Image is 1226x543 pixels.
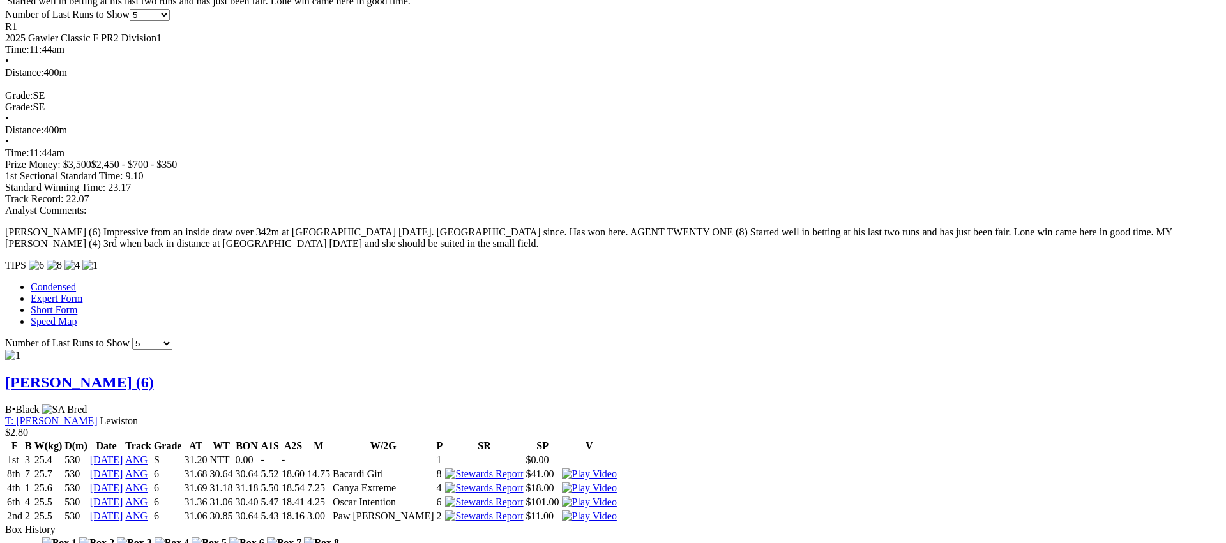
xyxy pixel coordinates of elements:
td: 530 [64,510,88,523]
p: [PERSON_NAME] (6) Impressive from an inside draw over 342m at [GEOGRAPHIC_DATA] [DATE]. [GEOGRAPH... [5,227,1221,249]
td: 31.18 [209,482,233,495]
span: $2,450 - $700 - $350 [91,159,178,170]
td: 530 [64,496,88,509]
td: 6 [153,496,183,509]
td: 7.25 [306,482,331,495]
td: 5.52 [260,468,279,480]
td: 31.69 [183,482,208,495]
td: 7 [24,468,33,480]
span: 9.10 [125,170,143,181]
span: Analyst Comments: [5,205,87,216]
span: Time: [5,44,29,55]
td: 31.36 [183,496,208,509]
span: Distance: [5,67,43,78]
td: 530 [64,454,88,466]
td: 0.00 [234,454,259,466]
span: Track Record: [5,193,63,204]
span: • [5,56,9,66]
td: 6th [6,496,23,509]
div: 400m [5,67,1221,78]
a: [DATE] [90,454,123,465]
td: 18.41 [281,496,305,509]
img: SA Bred [42,404,87,415]
span: • [12,404,16,415]
td: 30.64 [234,510,259,523]
td: S [153,454,183,466]
a: Short Form [31,304,77,315]
td: 6 [153,510,183,523]
td: 4th [6,482,23,495]
span: R1 [5,21,17,32]
a: [DATE] [90,468,123,479]
img: Stewards Report [445,468,523,480]
div: Box History [5,524,1221,535]
th: M [306,440,331,452]
th: P [436,440,444,452]
img: 1 [82,260,98,271]
td: 31.18 [234,482,259,495]
td: 14.75 [306,468,331,480]
span: • [5,113,9,124]
td: 4.25 [306,496,331,509]
td: $11.00 [526,510,560,523]
span: TIPS [5,260,26,271]
a: [DATE] [90,496,123,507]
div: 400m [5,124,1221,136]
img: 1 [5,350,20,361]
th: AT [183,440,208,452]
td: 1 [24,482,33,495]
td: Oscar Intention [332,496,435,509]
th: SP [526,440,560,452]
td: 30.40 [234,496,259,509]
td: 31.06 [209,496,233,509]
img: 6 [29,260,44,271]
td: $41.00 [526,468,560,480]
td: 2nd [6,510,23,523]
span: 22.07 [66,193,89,204]
span: Standard Winning Time: [5,182,105,193]
a: ANG [125,454,148,465]
td: 18.54 [281,482,305,495]
span: Number of Last Runs to Show [5,338,130,348]
span: Grade: [5,90,33,101]
td: 530 [64,482,88,495]
td: 25.5 [34,510,63,523]
a: ANG [125,510,148,521]
a: [DATE] [90,510,123,521]
td: $0.00 [526,454,560,466]
a: View replay [562,496,617,507]
a: T: [PERSON_NAME] [5,415,98,426]
img: 8 [47,260,62,271]
div: Prize Money: $3,500 [5,159,1221,170]
span: Grade: [5,101,33,112]
td: 3 [24,454,33,466]
img: Stewards Report [445,496,523,508]
td: 5.50 [260,482,279,495]
td: 6 [153,468,183,480]
th: F [6,440,23,452]
td: $101.00 [526,496,560,509]
td: Bacardi Girl [332,468,435,480]
span: 23.17 [108,182,131,193]
td: - [260,454,279,466]
div: 2025 Gawler Classic F PR2 Division1 [5,33,1221,44]
td: 18.16 [281,510,305,523]
td: 30.64 [209,468,233,480]
td: 2 [436,510,444,523]
td: 25.4 [34,454,63,466]
div: 11:44am [5,147,1221,159]
a: Condensed [31,281,76,292]
td: NTT [209,454,233,466]
td: 8th [6,468,23,480]
div: Number of Last Runs to Show [5,9,1221,21]
td: 25.6 [34,482,63,495]
a: View replay [562,468,617,479]
td: 31.20 [183,454,208,466]
a: [DATE] [90,482,123,493]
a: View replay [562,510,617,521]
th: BON [234,440,259,452]
th: B [24,440,33,452]
div: SE [5,90,1221,101]
td: 30.85 [209,510,233,523]
td: 6 [153,482,183,495]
